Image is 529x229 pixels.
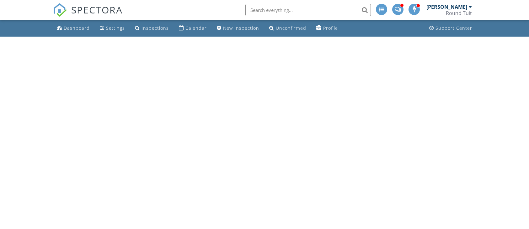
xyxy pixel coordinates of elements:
[267,23,309,34] a: Unconfirmed
[185,25,207,31] div: Calendar
[142,25,169,31] div: Inspections
[223,25,259,31] div: New Inspection
[53,3,67,17] img: The Best Home Inspection Software - Spectora
[314,23,340,34] a: Profile
[176,23,209,34] a: Calendar
[323,25,338,31] div: Profile
[214,23,262,34] a: New Inspection
[426,4,467,10] div: [PERSON_NAME]
[435,25,472,31] div: Support Center
[53,8,123,22] a: SPECTORA
[106,25,125,31] div: Settings
[427,23,475,34] a: Support Center
[245,4,371,16] input: Search everything...
[64,25,90,31] div: Dashboard
[97,23,127,34] a: Settings
[276,25,306,31] div: Unconfirmed
[71,3,123,16] span: SPECTORA
[54,23,92,34] a: Dashboard
[132,23,171,34] a: Inspections
[446,10,472,16] div: Round Tuit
